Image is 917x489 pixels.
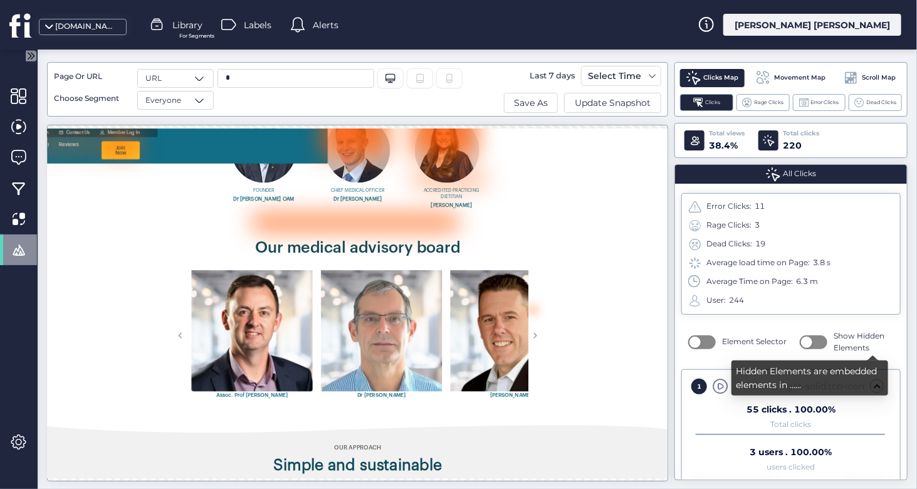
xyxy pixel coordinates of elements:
div: 38.4% [709,139,745,152]
div: 3 users . 100.00% [750,448,832,456]
span: Alerts [313,18,338,32]
div: 30 [384,152,412,181]
span: Clicks [705,98,720,107]
div: Hidden Elements are embedded elements in ...... [736,364,883,392]
a: Reviews [23,21,61,41]
div: Page Or URL [54,71,129,83]
span: Rage Clicks [754,98,783,107]
span: Clicks Map [703,73,738,83]
div: 244 [729,295,744,307]
a: Member Log In [117,4,179,13]
span: URL [145,73,162,85]
p: ACCREDITED PRACTICING DIETITIAN [713,115,854,140]
span: Dead Clicks [866,98,896,107]
button: Save As [504,93,558,113]
div: 1 [691,379,707,394]
p: CHIEF MEDICAL OFFICER [540,115,664,128]
span: Show Hidden Elements [834,330,894,354]
span: Rage Clicks: [706,219,752,231]
div: 58 [91,8,119,36]
span: Scroll Map [862,73,896,83]
div: Total views [709,129,745,139]
div: 55 clicks . 100.00% [747,405,836,414]
p: Dr [PERSON_NAME] [540,129,664,145]
p: [PERSON_NAME] [713,141,854,158]
span: Error Clicks: [706,201,752,213]
span: User: [706,295,726,307]
span: Our medical advisory board [403,217,800,247]
div: Select Time [585,68,644,83]
span: All Clicks [783,168,816,180]
span: Library [172,18,202,32]
span: Movement Map [775,73,826,83]
div: [PERSON_NAME] [PERSON_NAME] [723,14,901,36]
div: Total clicks [783,129,819,139]
div: Last 7 days [527,66,578,86]
div: [DOMAIN_NAME] [55,21,118,33]
span: Update Snapshot [575,96,651,110]
p: FOUNDER [358,115,482,128]
div: 3 [755,219,760,231]
button: Update Snapshot [564,93,661,113]
span: Element Selector [722,336,787,348]
span: Average load time on Page: [706,257,810,269]
div: 220 [783,139,819,152]
div: Total clicks [771,422,812,428]
span: Everyone [145,95,181,107]
span: Labels [244,18,271,32]
div: 57 [693,76,721,105]
span: Dead Clicks: [706,238,752,250]
div: 6.3 m [796,276,818,288]
div: 36 [39,11,67,39]
span: Error Clicks [811,98,839,107]
div: 3.8 s [813,257,831,269]
span: Save As [514,96,548,110]
div: 19 [755,238,765,250]
span: Average Time on Page: [706,276,793,288]
p: Dr [PERSON_NAME] OAM [358,129,482,145]
div: users clicked [767,465,815,470]
span: For Segments [179,32,214,40]
div: Choose Segment [54,93,129,105]
div: 11 [755,201,765,213]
